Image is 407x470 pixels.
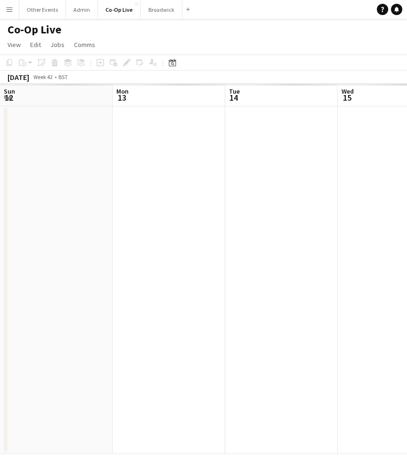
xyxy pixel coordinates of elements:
span: Wed [342,87,354,96]
span: Comms [74,40,95,49]
span: 14 [228,92,240,103]
span: Sun [4,87,15,96]
button: Broadwick [141,0,182,19]
button: Co-Op Live [98,0,141,19]
a: Jobs [47,39,68,51]
span: 12 [2,92,15,103]
a: Comms [70,39,99,51]
a: View [4,39,24,51]
span: Mon [116,87,129,96]
span: Jobs [50,40,65,49]
span: 13 [115,92,129,103]
div: BST [58,73,68,80]
span: Week 42 [31,73,55,80]
button: Admin [66,0,98,19]
span: Edit [30,40,41,49]
span: View [8,40,21,49]
h1: Co-Op Live [8,23,61,37]
span: Tue [229,87,240,96]
div: [DATE] [8,72,29,82]
a: Edit [26,39,45,51]
button: Other Events [19,0,66,19]
span: 15 [340,92,354,103]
